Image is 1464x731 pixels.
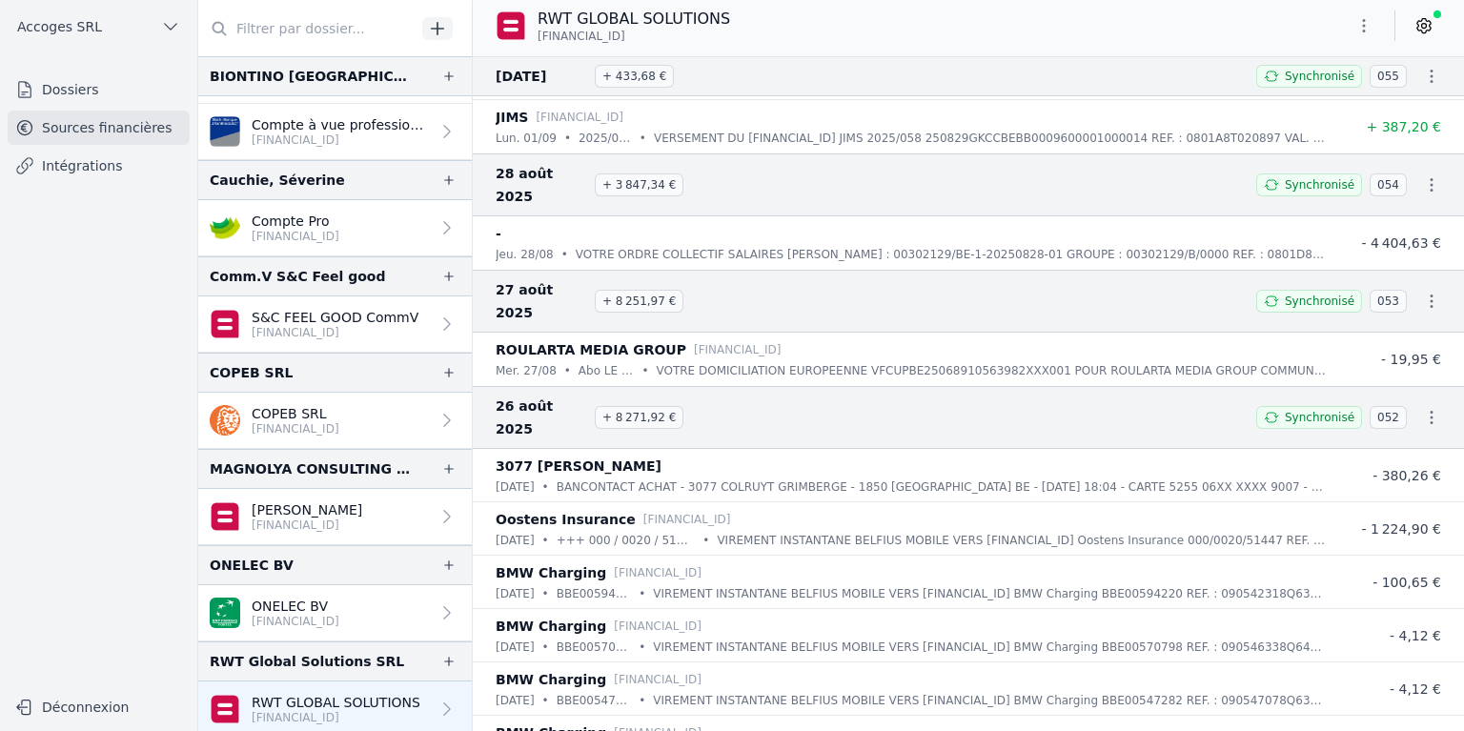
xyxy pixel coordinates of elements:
[561,245,568,264] div: •
[252,710,420,725] p: [FINANCIAL_ID]
[210,265,385,288] div: Comm.V S&C Feel good
[252,229,339,244] p: [FINANCIAL_ID]
[210,361,293,384] div: COPEB SRL
[536,108,623,127] p: [FINANCIAL_ID]
[496,65,587,88] span: [DATE]
[496,278,587,324] span: 27 août 2025
[252,308,418,327] p: S&C FEEL GOOD CommV
[538,8,730,30] p: RWT GLOBAL SOLUTIONS
[653,584,1327,603] p: VIREMENT INSTANTANE BELFIUS MOBILE VERS [FINANCIAL_ID] BMW Charging BBE00594220 REF. : 090542318Q...
[557,638,632,657] p: BBE00570798
[8,111,190,145] a: Sources financières
[198,296,472,353] a: S&C FEEL GOOD CommV [FINANCIAL_ID]
[1370,65,1407,88] span: 055
[542,477,549,497] div: •
[538,29,625,44] span: [FINANCIAL_ID]
[1370,406,1407,429] span: 052
[639,638,645,657] div: •
[614,563,701,582] p: [FINANCIAL_ID]
[252,404,339,423] p: COPEB SRL
[252,421,339,437] p: [FINANCIAL_ID]
[1372,468,1441,483] span: - 380,26 €
[496,615,606,638] p: BMW Charging
[542,691,549,710] div: •
[1361,521,1441,537] span: - 1 224,90 €
[210,598,240,628] img: BNP_BE_BUSINESS_GEBABEBB.png
[210,650,404,673] div: RWT Global Solutions SRL
[1285,410,1354,425] span: Synchronisé
[653,638,1327,657] p: VIREMENT INSTANTANE BELFIUS MOBILE VERS [FINANCIAL_ID] BMW Charging BBE00570798 REF. : 090546338Q...
[1381,352,1441,367] span: - 19,95 €
[496,129,557,148] p: lun. 01/09
[694,340,782,359] p: [FINANCIAL_ID]
[557,477,1327,497] p: BANCONTACT ACHAT - 3077 COLRUYT GRIMBERGE - 1850 [GEOGRAPHIC_DATA] BE - [DATE] 18:04 - CARTE 5255...
[496,531,535,550] p: [DATE]
[557,531,696,550] p: +++ 000 / 0020 / 51447 +++
[654,129,1327,148] p: VERSEMENT DU [FINANCIAL_ID] JIMS 2025/058 250829GKCCBEBB0009600001000014 REF. : 0801A8T020897 VAL...
[1285,69,1354,84] span: Synchronisé
[496,10,526,41] img: belfius.png
[639,691,645,710] div: •
[653,691,1327,710] p: VIREMENT INSTANTANE BELFIUS MOBILE VERS [FINANCIAL_ID] BMW Charging BBE00547282 REF. : 090547078Q...
[640,129,646,148] div: •
[198,489,472,545] a: [PERSON_NAME] [FINANCIAL_ID]
[8,149,190,183] a: Intégrations
[496,106,528,129] p: JIMS
[579,129,632,148] p: 2025/058
[252,132,430,148] p: [FINANCIAL_ID]
[639,584,645,603] div: •
[252,614,339,629] p: [FINANCIAL_ID]
[210,501,240,532] img: belfius-1.png
[252,518,362,533] p: [FINANCIAL_ID]
[1372,575,1441,590] span: - 100,65 €
[614,670,701,689] p: [FINANCIAL_ID]
[252,115,430,134] p: Compte à vue professionnel
[8,692,190,722] button: Déconnexion
[210,169,345,192] div: Cauchie, Séverine
[210,694,240,724] img: belfius.png
[8,72,190,107] a: Dossiers
[1370,173,1407,196] span: 054
[656,361,1327,380] p: VOTRE DOMICILIATION EUROPEENNE VFCUPBE25068910563982XXX001 POUR ROULARTA MEDIA GROUP COMMUNICATIO...
[496,638,535,657] p: [DATE]
[1366,119,1441,134] span: + 387,20 €
[579,361,635,380] p: Abo LE VIF:3855898
[595,406,683,429] span: + 8 271,92 €
[542,638,549,657] div: •
[1285,177,1354,193] span: Synchronisé
[643,510,731,529] p: [FINANCIAL_ID]
[252,500,362,519] p: [PERSON_NAME]
[17,17,102,36] span: Accoges SRL
[542,531,549,550] div: •
[496,361,557,380] p: mer. 27/08
[1390,681,1441,697] span: - 4,12 €
[496,668,606,691] p: BMW Charging
[198,393,472,449] a: COPEB SRL [FINANCIAL_ID]
[210,116,240,147] img: VAN_BREDA_JVBABE22XXX.png
[1285,294,1354,309] span: Synchronisé
[496,245,554,264] p: jeu. 28/08
[576,245,1327,264] p: VOTRE ORDRE COLLECTIF SALAIRES [PERSON_NAME] : 00302129/BE-1-20250828-01 GROUPE : 00302129/B/0000...
[198,104,472,160] a: Compte à vue professionnel [FINANCIAL_ID]
[252,212,339,231] p: Compte Pro
[210,405,240,436] img: ing.png
[496,561,606,584] p: BMW Charging
[198,200,472,256] a: Compte Pro [FINANCIAL_ID]
[496,477,535,497] p: [DATE]
[210,457,411,480] div: MAGNOLYA CONSULTING SRL
[595,173,683,196] span: + 3 847,34 €
[496,395,587,440] span: 26 août 2025
[557,584,632,603] p: BBE00594220
[198,11,416,46] input: Filtrer par dossier...
[210,309,240,339] img: belfius-1.png
[8,11,190,42] button: Accoges SRL
[542,584,549,603] div: •
[496,691,535,710] p: [DATE]
[496,584,535,603] p: [DATE]
[198,585,472,641] a: ONELEC BV [FINANCIAL_ID]
[252,693,420,712] p: RWT GLOBAL SOLUTIONS
[496,455,661,477] p: 3077 [PERSON_NAME]
[496,222,501,245] p: -
[595,290,683,313] span: + 8 251,97 €
[614,617,701,636] p: [FINANCIAL_ID]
